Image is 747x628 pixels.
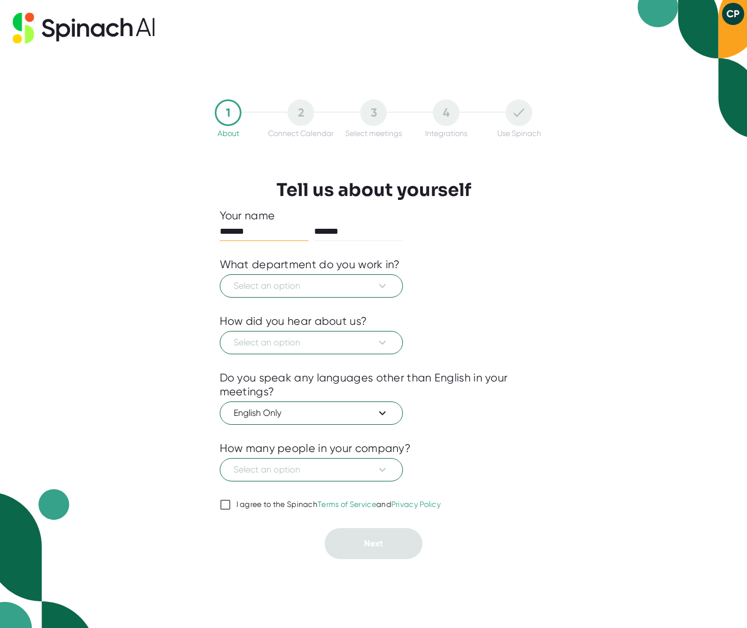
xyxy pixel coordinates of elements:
[220,258,400,272] div: What department do you work in?
[220,371,528,399] div: Do you speak any languages other than English in your meetings?
[345,129,402,138] div: Select meetings
[218,129,239,138] div: About
[220,314,367,328] div: How did you hear about us?
[425,129,467,138] div: Integrations
[220,401,403,425] button: English Only
[287,99,314,126] div: 2
[220,274,403,298] button: Select an option
[220,441,411,455] div: How many people in your company?
[234,406,389,420] span: English Only
[215,99,241,126] div: 1
[722,3,744,25] button: CP
[234,279,389,293] span: Select an option
[220,209,528,223] div: Your name
[268,129,334,138] div: Connect Calendar
[234,463,389,476] span: Select an option
[220,331,403,354] button: Select an option
[234,336,389,349] span: Select an option
[433,99,460,126] div: 4
[360,99,387,126] div: 3
[364,538,383,549] span: Next
[391,500,441,509] a: Privacy Policy
[220,458,403,481] button: Select an option
[276,179,471,200] h3: Tell us about yourself
[325,528,422,559] button: Next
[497,129,541,138] div: Use Spinach
[317,500,376,509] a: Terms of Service
[236,500,441,510] div: I agree to the Spinach and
